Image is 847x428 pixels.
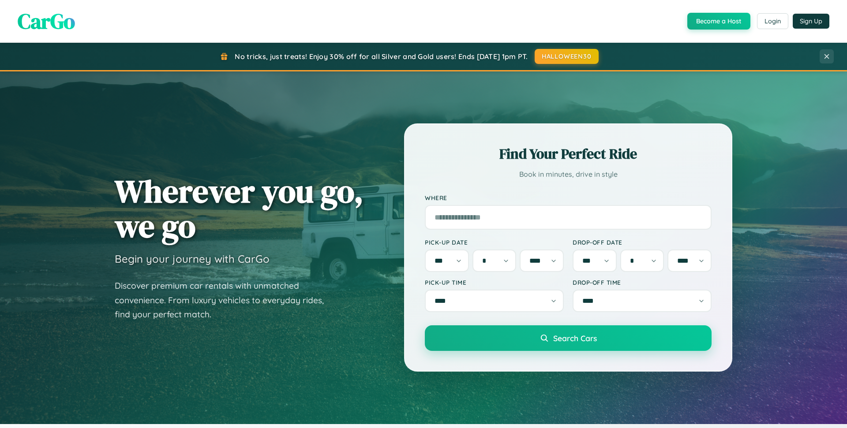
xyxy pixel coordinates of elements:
[235,52,528,61] span: No tricks, just treats! Enjoy 30% off for all Silver and Gold users! Ends [DATE] 1pm PT.
[425,279,564,286] label: Pick-up Time
[573,279,712,286] label: Drop-off Time
[18,7,75,36] span: CarGo
[425,168,712,181] p: Book in minutes, drive in style
[425,194,712,201] label: Where
[793,14,829,29] button: Sign Up
[115,252,270,265] h3: Begin your journey with CarGo
[115,279,335,322] p: Discover premium car rentals with unmatched convenience. From luxury vehicles to everyday rides, ...
[425,238,564,246] label: Pick-up Date
[425,144,712,164] h2: Find Your Perfect Ride
[115,174,364,243] h1: Wherever you go, we go
[535,49,599,64] button: HALLOWEEN30
[757,13,788,29] button: Login
[425,325,712,351] button: Search Cars
[553,333,597,343] span: Search Cars
[573,238,712,246] label: Drop-off Date
[687,13,750,30] button: Become a Host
